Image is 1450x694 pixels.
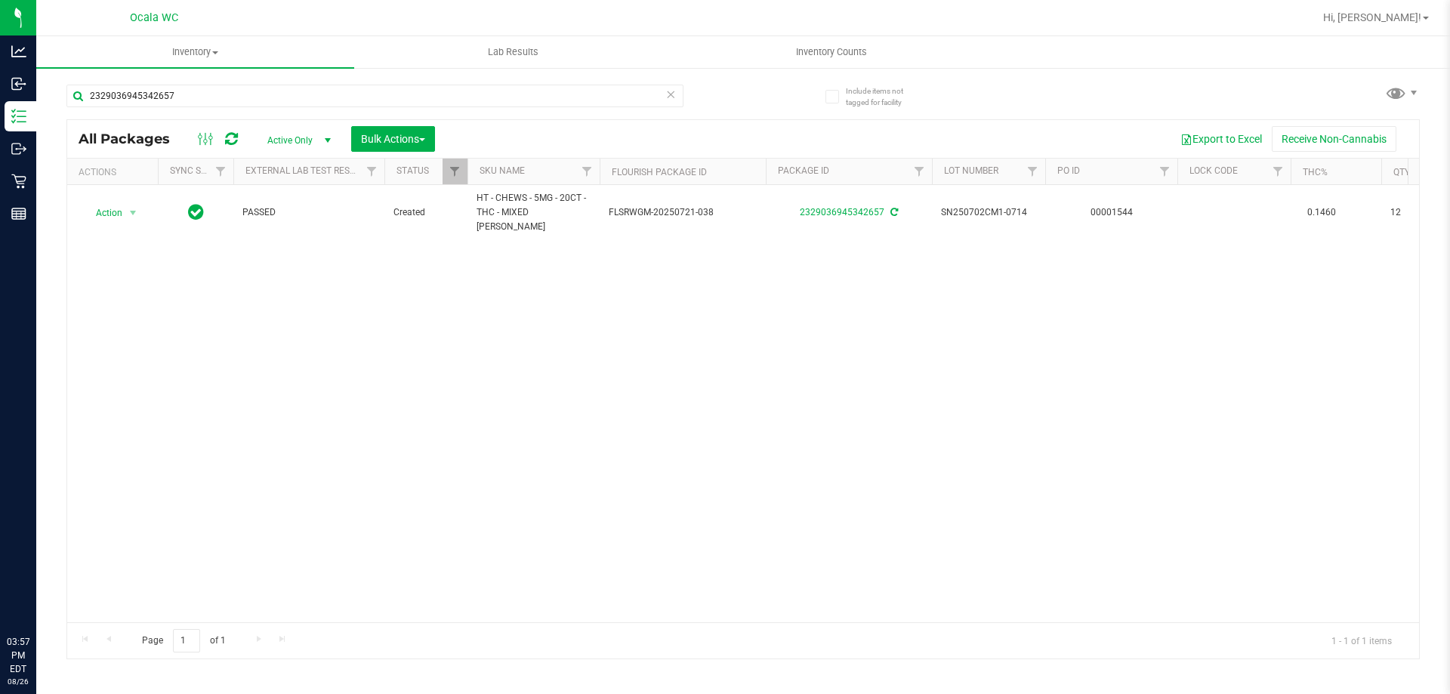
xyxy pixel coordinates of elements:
span: HT - CHEWS - 5MG - 20CT - THC - MIXED [PERSON_NAME] [477,191,591,235]
button: Receive Non-Cannabis [1272,126,1396,152]
a: Flourish Package ID [612,167,707,177]
a: Package ID [778,165,829,176]
span: Inventory [36,45,354,59]
a: SKU Name [480,165,525,176]
span: All Packages [79,131,185,147]
span: Include items not tagged for facility [846,85,921,108]
span: Lab Results [467,45,559,59]
p: 08/26 [7,676,29,687]
a: Filter [359,159,384,184]
a: Filter [1152,159,1177,184]
span: Hi, [PERSON_NAME]! [1323,11,1421,23]
a: Lab Results [354,36,672,68]
inline-svg: Inbound [11,76,26,91]
inline-svg: Inventory [11,109,26,124]
a: Inventory [36,36,354,68]
a: Lock Code [1189,165,1238,176]
span: Clear [665,85,676,104]
iframe: Resource center [15,573,60,618]
span: Sync from Compliance System [888,207,898,217]
button: Bulk Actions [351,126,435,152]
a: Lot Number [944,165,998,176]
span: Inventory Counts [776,45,887,59]
span: 12 [1390,205,1448,220]
a: 00001544 [1091,207,1133,217]
span: Page of 1 [129,629,238,652]
a: 2329036945342657 [800,207,884,217]
a: Filter [575,159,600,184]
a: Filter [907,159,932,184]
input: Search Package ID, Item Name, SKU, Lot or Part Number... [66,85,683,107]
button: Export to Excel [1171,126,1272,152]
a: THC% [1303,167,1328,177]
a: Status [396,165,429,176]
span: 0.1460 [1300,202,1344,224]
span: Action [82,202,123,224]
a: Filter [1266,159,1291,184]
a: PO ID [1057,165,1080,176]
a: Qty [1393,167,1410,177]
inline-svg: Reports [11,206,26,221]
span: In Sync [188,202,204,223]
a: Inventory Counts [672,36,990,68]
input: 1 [173,629,200,652]
a: Filter [443,159,467,184]
a: Sync Status [170,165,228,176]
span: 1 - 1 of 1 items [1319,629,1404,652]
span: FLSRWGM-20250721-038 [609,205,757,220]
p: 03:57 PM EDT [7,635,29,676]
a: Filter [208,159,233,184]
a: External Lab Test Result [245,165,364,176]
a: Filter [1020,159,1045,184]
inline-svg: Retail [11,174,26,189]
span: Created [393,205,458,220]
span: PASSED [242,205,375,220]
div: Actions [79,167,152,177]
span: Ocala WC [130,11,178,24]
span: select [124,202,143,224]
inline-svg: Outbound [11,141,26,156]
span: SN250702CM1-0714 [941,205,1036,220]
inline-svg: Analytics [11,44,26,59]
span: Bulk Actions [361,133,425,145]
